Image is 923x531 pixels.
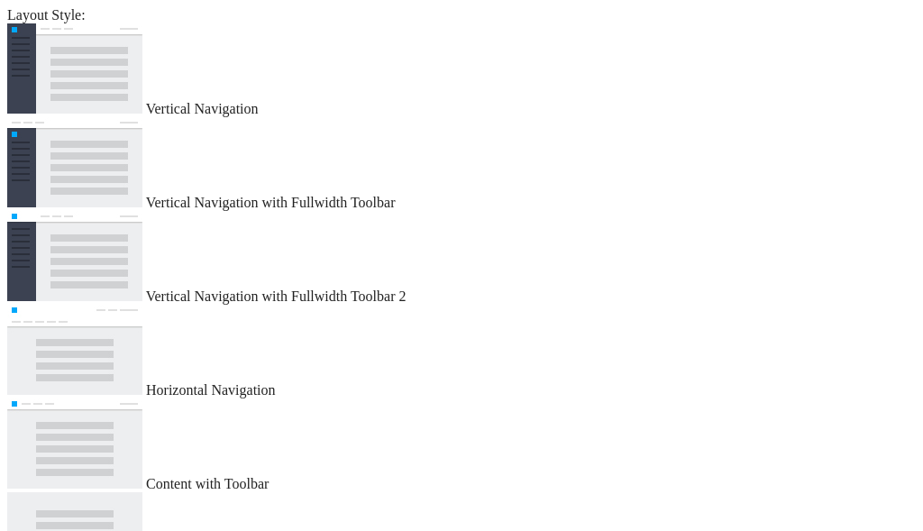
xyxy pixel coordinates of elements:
md-radio-button: Vertical Navigation with Fullwidth Toolbar [7,117,916,211]
md-radio-button: Horizontal Navigation [7,305,916,398]
md-radio-button: Content with Toolbar [7,398,916,492]
img: content-with-toolbar.jpg [7,398,142,489]
md-radio-button: Vertical Navigation with Fullwidth Toolbar 2 [7,211,916,305]
md-radio-button: Vertical Navigation [7,23,916,117]
img: horizontal-nav.jpg [7,305,142,395]
span: Content with Toolbar [146,476,269,491]
div: Layout Style: [7,7,916,23]
img: vertical-nav-with-full-toolbar.jpg [7,117,142,207]
span: Vertical Navigation with Fullwidth Toolbar [146,195,396,210]
span: Vertical Navigation [146,101,259,116]
img: vertical-nav.jpg [7,23,142,114]
img: vertical-nav-with-full-toolbar-2.jpg [7,211,142,301]
span: Horizontal Navigation [146,382,276,398]
span: Vertical Navigation with Fullwidth Toolbar 2 [146,288,407,304]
